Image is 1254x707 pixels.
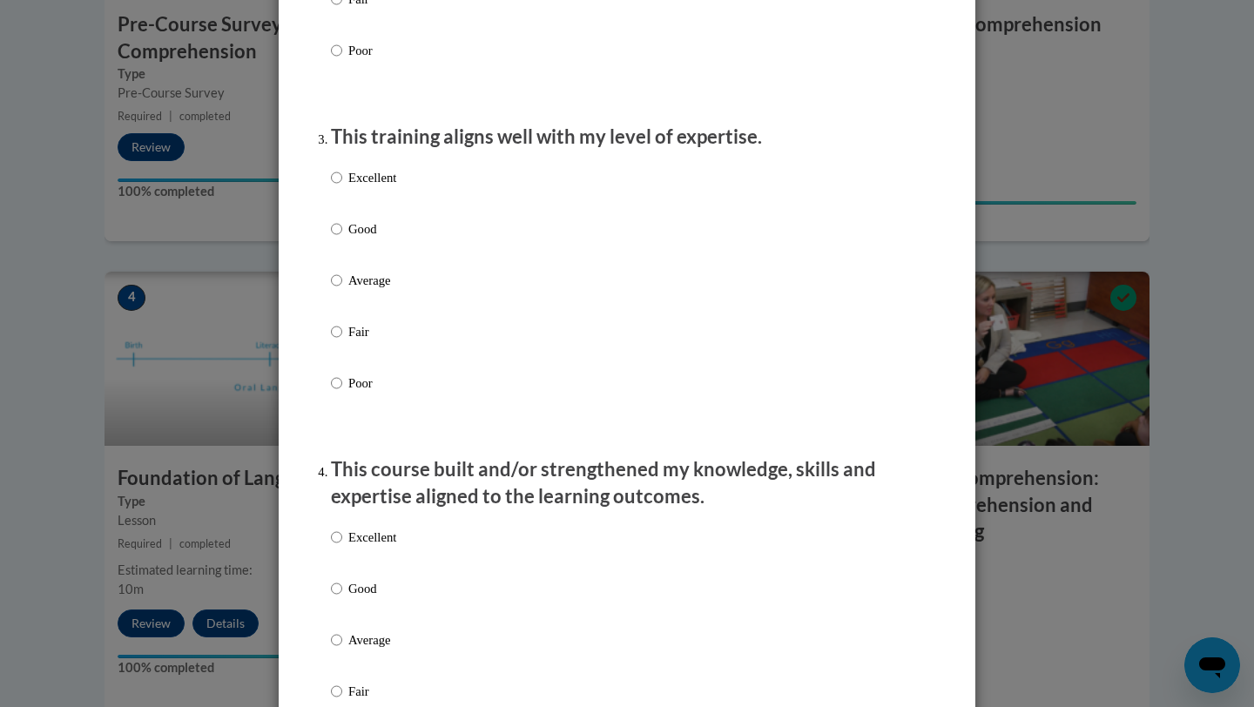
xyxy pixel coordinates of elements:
input: Excellent [331,528,342,547]
p: Good [348,579,396,598]
input: Poor [331,374,342,393]
input: Good [331,219,342,239]
p: Excellent [348,528,396,547]
p: Poor [348,41,396,60]
input: Poor [331,41,342,60]
p: Average [348,271,396,290]
input: Excellent [331,168,342,187]
input: Fair [331,322,342,341]
p: Poor [348,374,396,393]
p: Fair [348,682,396,701]
p: This course built and/or strengthened my knowledge, skills and expertise aligned to the learning ... [331,456,923,510]
input: Average [331,630,342,650]
input: Fair [331,682,342,701]
input: Average [331,271,342,290]
input: Good [331,579,342,598]
p: Fair [348,322,396,341]
p: Excellent [348,168,396,187]
p: Average [348,630,396,650]
p: Good [348,219,396,239]
p: This training aligns well with my level of expertise. [331,124,923,151]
